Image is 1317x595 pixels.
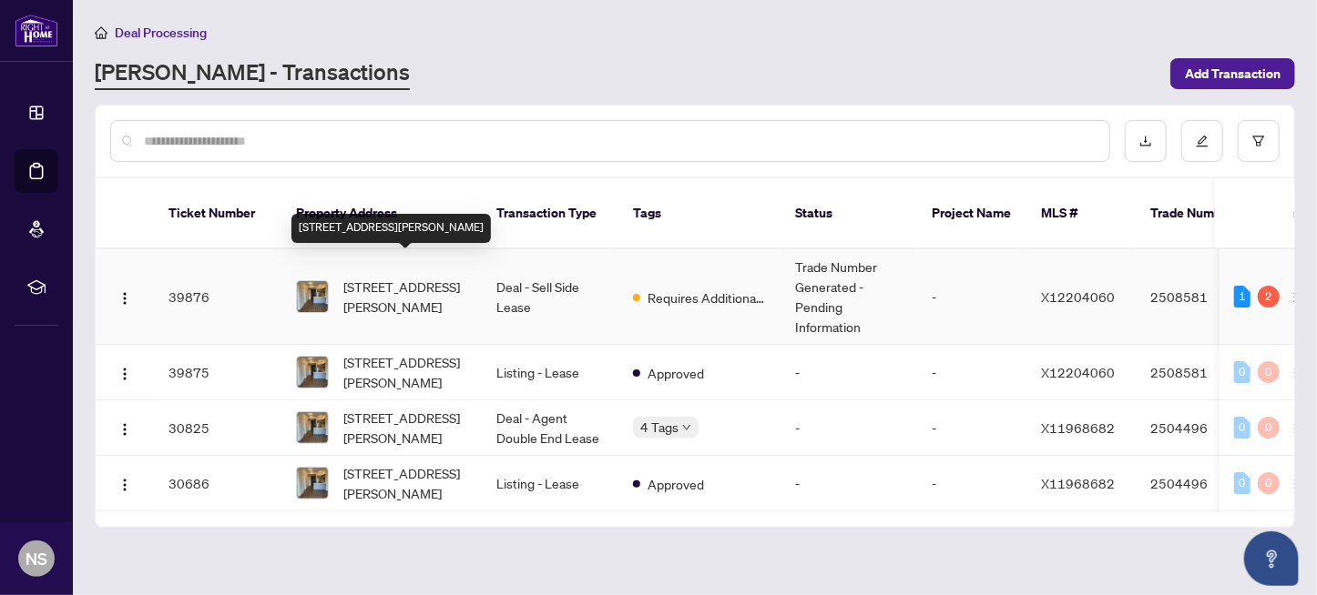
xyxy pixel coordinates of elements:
[117,367,132,381] img: Logo
[1136,400,1263,456] td: 2504496
[482,178,618,249] th: Transaction Type
[781,345,917,400] td: -
[1244,531,1299,586] button: Open asap
[1258,472,1280,494] div: 0
[781,456,917,511] td: -
[1258,361,1280,383] div: 0
[154,178,281,249] th: Ticket Number
[117,291,132,306] img: Logo
[95,57,410,90] a: [PERSON_NAME] - Transactions
[1041,419,1115,436] span: X11968682
[1234,417,1251,439] div: 0
[1258,286,1280,308] div: 2
[917,400,1026,456] td: -
[618,178,781,249] th: Tags
[1234,361,1251,383] div: 0
[110,413,139,442] button: Logo
[154,345,281,400] td: 39875
[110,358,139,387] button: Logo
[781,249,917,345] td: Trade Number Generated - Pending Information
[482,456,618,511] td: Listing - Lease
[917,178,1026,249] th: Project Name
[1139,135,1152,147] span: download
[343,463,467,503] span: [STREET_ADDRESS][PERSON_NAME]
[1196,135,1209,147] span: edit
[343,277,467,317] span: [STREET_ADDRESS][PERSON_NAME]
[781,400,917,456] td: -
[917,345,1026,400] td: -
[1041,364,1115,380] span: X12204060
[482,249,618,345] td: Deal - Sell Side Lease
[682,423,691,432] span: down
[154,249,281,345] td: 39876
[1234,472,1251,494] div: 0
[154,400,281,456] td: 30825
[1234,286,1251,308] div: 1
[1136,345,1263,400] td: 2508581
[1041,288,1115,305] span: X12204060
[648,363,704,383] span: Approved
[482,345,618,400] td: Listing - Lease
[297,281,328,312] img: thumbnail-img
[1252,135,1265,147] span: filter
[1170,58,1295,89] button: Add Transaction
[15,14,58,47] img: logo
[1258,417,1280,439] div: 0
[95,26,107,39] span: home
[117,478,132,492] img: Logo
[110,469,139,498] button: Logo
[297,357,328,388] img: thumbnail-img
[917,456,1026,511] td: -
[1125,120,1167,162] button: download
[110,282,139,311] button: Logo
[1238,120,1280,162] button: filter
[343,408,467,448] span: [STREET_ADDRESS][PERSON_NAME]
[1136,249,1263,345] td: 2508581
[1136,456,1263,511] td: 2504496
[1136,178,1263,249] th: Trade Number
[648,287,766,308] span: Requires Additional Docs
[648,474,704,494] span: Approved
[781,178,917,249] th: Status
[482,400,618,456] td: Deal - Agent Double End Lease
[26,546,47,571] span: NS
[291,214,491,243] div: [STREET_ADDRESS][PERSON_NAME]
[640,417,679,438] span: 4 Tags
[297,468,328,499] img: thumbnail-img
[917,249,1026,345] td: -
[154,456,281,511] td: 30686
[1185,59,1281,88] span: Add Transaction
[1041,475,1115,491] span: X11968682
[1181,120,1223,162] button: edit
[117,422,132,437] img: Logo
[1026,178,1136,249] th: MLS #
[281,178,482,249] th: Property Address
[297,412,328,443] img: thumbnail-img
[343,352,467,392] span: [STREET_ADDRESS][PERSON_NAME]
[115,25,207,41] span: Deal Processing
